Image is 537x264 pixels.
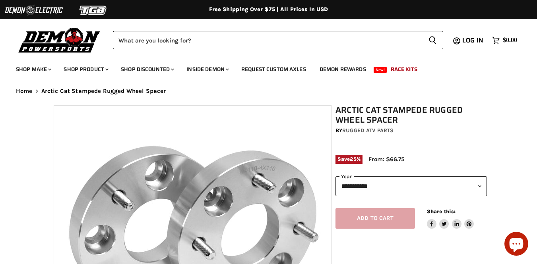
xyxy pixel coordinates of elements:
[374,67,387,73] span: New!
[115,61,179,77] a: Shop Discounted
[4,3,64,18] img: Demon Electric Logo 2
[488,35,521,46] a: $0.00
[113,31,443,49] form: Product
[459,37,488,44] a: Log in
[314,61,372,77] a: Demon Rewards
[180,61,234,77] a: Inside Demon
[427,208,456,214] span: Share this:
[10,61,56,77] a: Shop Make
[385,61,423,77] a: Race Kits
[16,88,33,94] a: Home
[342,127,394,134] a: Rugged ATV Parts
[503,37,517,44] span: $0.00
[16,26,103,54] img: Demon Powersports
[335,176,487,196] select: year
[335,126,487,135] div: by
[502,232,531,258] inbox-online-store-chat: Shopify online store chat
[64,3,123,18] img: TGB Logo 2
[368,156,405,163] span: From: $66.75
[335,105,487,125] h1: Arctic Cat Stampede Rugged Wheel Spacer
[58,61,113,77] a: Shop Product
[235,61,312,77] a: Request Custom Axles
[113,31,422,49] input: Search
[335,155,363,164] span: Save %
[427,208,474,229] aside: Share this:
[10,58,515,77] ul: Main menu
[41,88,166,94] span: Arctic Cat Stampede Rugged Wheel Spacer
[422,31,443,49] button: Search
[350,156,356,162] span: 25
[462,35,483,45] span: Log in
